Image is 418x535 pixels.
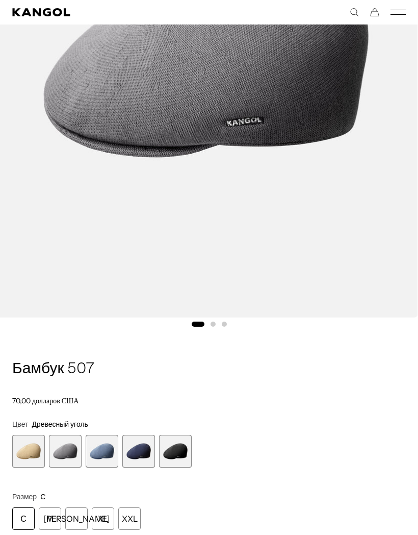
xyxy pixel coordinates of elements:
font: 70,00 долларов США [12,396,79,405]
font: XL [98,514,108,524]
div: 4 из 5 [122,435,155,468]
div: 5 из 5 [159,435,192,468]
label: Древесный уголь [49,435,82,468]
label: Темно-синий [122,435,155,468]
button: Перейти к слайду 2 [211,322,216,327]
div: 1 из 5 [12,435,45,468]
font: XXL [122,514,138,524]
div: 3 из 5 [86,435,118,468]
button: Перейти к слайду 1 [192,322,204,327]
font: [PERSON_NAME] [43,514,110,524]
font: Цвет [12,420,28,429]
font: С [20,514,27,524]
font: С [40,492,45,501]
font: Размер [12,492,37,501]
button: Перейти к слайду 3 [222,322,227,327]
label: Черный [159,435,192,468]
font: Бамбук 507 [12,361,95,377]
button: Корзина [370,8,379,17]
div: 2 из 5 [49,435,82,468]
a: Кангол [12,8,209,16]
label: Бежевый [12,435,45,468]
summary: Искать здесь [350,8,359,17]
font: Древесный уголь [32,420,88,429]
label: Синий деним [86,435,118,468]
button: Мобильное меню [390,8,406,17]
